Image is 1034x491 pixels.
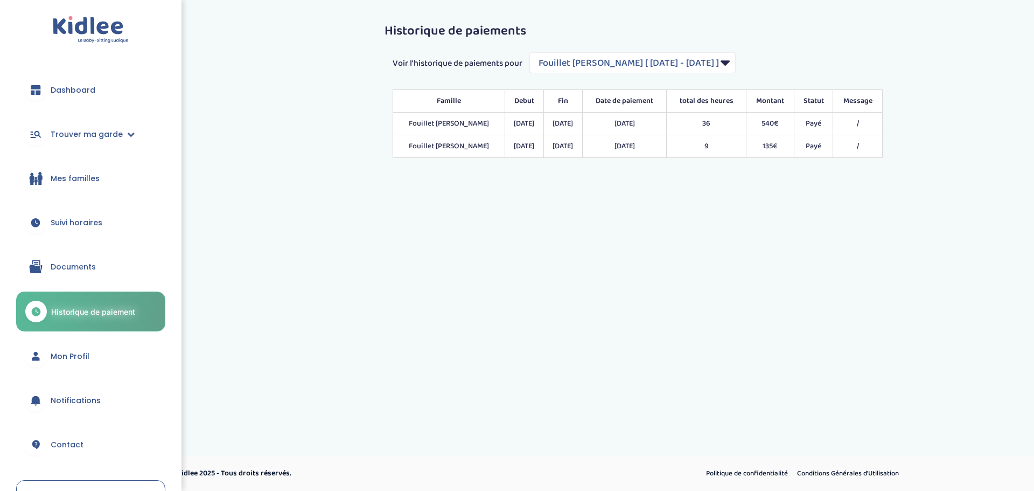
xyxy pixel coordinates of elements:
span: Dashboard [51,85,95,96]
span: Contact [51,439,83,451]
td: [DATE] [543,113,582,135]
span: Historique de paiement [51,306,135,317]
td: 540€ [746,113,794,135]
th: Statut [794,90,833,113]
a: Contact [16,425,165,464]
th: Montant [746,90,794,113]
td: [DATE] [543,135,582,158]
span: Mes familles [51,173,100,184]
a: Politique de confidentialité [702,467,792,481]
a: Dashboard [16,71,165,109]
td: [DATE] [583,113,667,135]
th: total des heures [667,90,746,113]
td: 36 [667,113,746,135]
a: Notifications [16,381,165,420]
a: Documents [16,247,165,286]
td: Payé [794,135,833,158]
a: Mon Profil [16,337,165,376]
span: Trouver ma garde [51,129,123,140]
th: Date de paiement [583,90,667,113]
span: Voir l'historique de paiements pour [393,57,522,70]
td: 135€ [746,135,794,158]
th: Debut [505,90,543,113]
img: logo.svg [53,16,129,44]
td: [DATE] [505,113,543,135]
a: Conditions Générales d’Utilisation [793,467,903,481]
td: Fouillet [PERSON_NAME] [393,135,505,158]
a: Suivi horaires [16,203,165,242]
td: [DATE] [505,135,543,158]
a: Mes familles [16,159,165,198]
span: Notifications [51,395,101,406]
th: Message [833,90,883,113]
h3: Historique de paiements [385,24,891,38]
td: [DATE] [583,135,667,158]
td: / [833,113,883,135]
th: Famille [393,90,505,113]
td: 9 [667,135,746,158]
span: Mon Profil [51,351,89,362]
th: Fin [543,90,582,113]
span: Documents [51,261,96,273]
td: / [833,135,883,158]
a: Historique de paiement [16,292,165,331]
td: Fouillet [PERSON_NAME] [393,113,505,135]
a: Trouver ma garde [16,115,165,154]
p: © Kidlee 2025 - Tous droits réservés. [170,468,563,479]
span: Suivi horaires [51,217,102,229]
td: Payé [794,113,833,135]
